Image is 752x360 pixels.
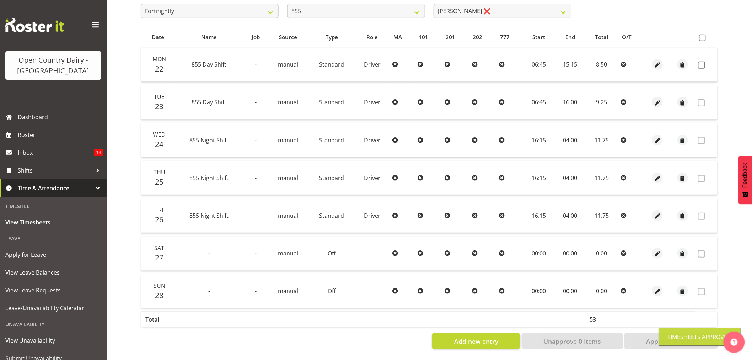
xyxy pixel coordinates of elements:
[2,317,105,332] div: Unavailability
[2,213,105,231] a: View Timesheets
[742,163,748,188] span: Feedback
[5,335,101,346] span: View Unavailability
[5,267,101,278] span: View Leave Balances
[738,156,752,204] button: Feedback - Show survey
[668,333,732,341] div: Timesheets Approved
[5,249,101,260] span: Apply for Leave
[2,264,105,281] a: View Leave Balances
[18,183,92,194] span: Time & Attendance
[18,147,94,158] span: Inbox
[2,299,105,317] a: Leave/Unavailability Calendar
[2,281,105,299] a: View Leave Requests
[5,217,101,228] span: View Timesheets
[18,165,92,176] span: Shifts
[18,129,103,140] span: Roster
[18,112,103,122] span: Dashboard
[2,199,105,213] div: Timesheet
[94,149,103,156] span: 14
[2,231,105,246] div: Leave
[5,303,101,313] span: Leave/Unavailability Calendar
[2,246,105,264] a: Apply for Leave
[12,55,94,76] div: Open Country Dairy - [GEOGRAPHIC_DATA]
[5,285,101,296] span: View Leave Requests
[2,332,105,349] a: View Unavailability
[5,18,64,32] img: Rosterit website logo
[731,339,738,346] img: help-xxl-2.png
